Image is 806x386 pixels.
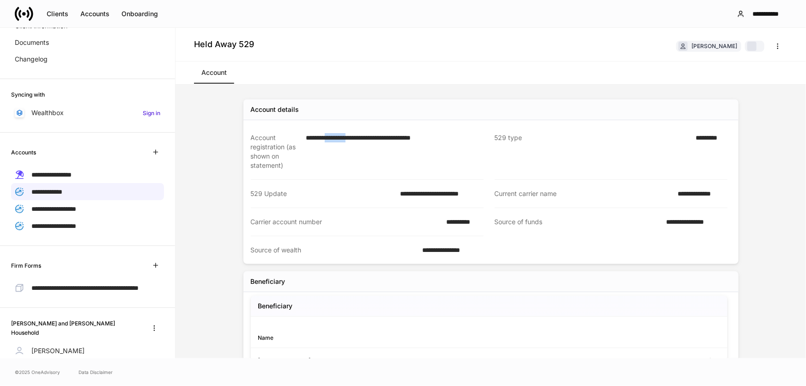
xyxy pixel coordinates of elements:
p: Changelog [15,55,48,64]
h4: Held Away 529 [194,39,254,50]
a: Documents [11,34,164,51]
div: [PERSON_NAME] [258,356,489,366]
p: Documents [15,38,49,47]
div: 529 type [495,133,691,170]
div: Account registration (as shown on statement) [251,133,301,170]
div: Name [258,333,489,342]
h6: [PERSON_NAME] and [PERSON_NAME] Household [11,319,137,337]
div: Beneficiary [251,277,285,286]
div: Source of funds [495,217,661,227]
h6: Syncing with [11,90,45,99]
a: WealthboxSign in [11,104,164,121]
span: © 2025 OneAdvisory [15,368,60,376]
div: Account details [251,105,299,114]
a: [PERSON_NAME] [11,343,164,359]
p: Wealthbox [31,108,64,117]
button: Accounts [74,6,115,21]
div: Carrier account number [251,217,441,227]
button: Clients [41,6,74,21]
div: Accounts [80,11,109,17]
h5: Beneficiary [258,301,293,311]
p: [PERSON_NAME] [31,346,85,355]
div: Clients [47,11,68,17]
h6: Accounts [11,148,36,157]
div: Current carrier name [495,189,673,198]
div: [PERSON_NAME] [691,42,737,50]
a: Data Disclaimer [79,368,113,376]
div: 529 Update [251,189,394,198]
h6: Sign in [143,109,160,117]
a: Changelog [11,51,164,67]
div: Onboarding [121,11,158,17]
h6: Firm Forms [11,261,41,270]
div: Source of wealth [251,245,417,255]
button: Onboarding [115,6,164,21]
a: Account [194,61,234,84]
